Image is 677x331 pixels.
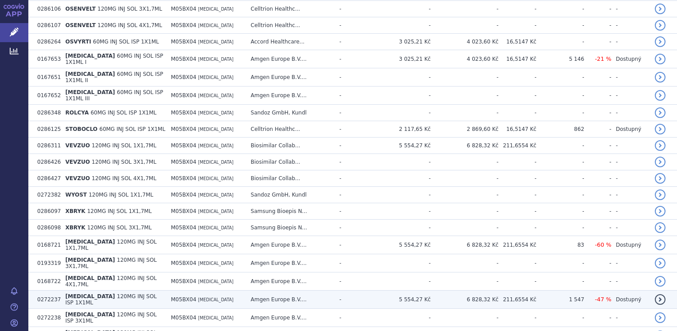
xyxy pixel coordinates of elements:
[198,75,233,80] span: [MEDICAL_DATA]
[335,154,366,170] td: -
[584,220,611,236] td: -
[171,225,196,231] span: M05BX04
[431,121,498,138] td: 2 869,60 Kč
[611,272,650,291] td: -
[246,121,335,138] td: Celltrion Healthc...
[198,110,233,115] span: [MEDICAL_DATA]
[655,258,665,268] a: detail
[366,105,431,121] td: -
[335,170,366,187] td: -
[65,311,115,318] span: [MEDICAL_DATA]
[198,297,233,302] span: [MEDICAL_DATA]
[431,203,498,220] td: -
[498,138,537,154] td: 211,6554 Kč
[246,170,335,187] td: Biosimilar Collab...
[537,138,584,154] td: -
[198,7,233,12] span: [MEDICAL_DATA]
[65,53,163,65] span: 60MG INJ SOL ISP 1X1ML I
[246,203,335,220] td: Samsung Bioepis N...
[33,170,61,187] td: 0286427
[655,206,665,217] a: detail
[198,160,233,165] span: [MEDICAL_DATA]
[99,126,165,132] span: 60MG INJ SOL ISP 1X1ML
[595,296,611,303] span: -47 %
[366,121,431,138] td: 2 117,65 Kč
[498,154,537,170] td: -
[655,4,665,14] a: detail
[246,1,335,17] td: Celltrion Healthc...
[584,187,611,203] td: -
[65,126,97,132] span: STOBOCLO
[33,34,61,50] td: 0286264
[171,260,196,266] span: M05BX04
[335,236,366,254] td: -
[335,254,366,272] td: -
[246,138,335,154] td: Biosimilar Collab...
[366,236,431,254] td: 5 554,27 Kč
[335,87,366,105] td: -
[431,50,498,68] td: 4 023,60 Kč
[537,121,584,138] td: 862
[537,34,584,50] td: -
[611,309,650,327] td: -
[171,315,196,321] span: M05BX04
[65,22,95,28] span: OSENVELT
[584,254,611,272] td: -
[65,311,156,324] span: 120MG INJ SOL ISP 3X1ML
[537,1,584,17] td: -
[171,74,196,80] span: M05BX04
[431,68,498,87] td: -
[335,105,366,121] td: -
[537,87,584,105] td: -
[246,68,335,87] td: Amgen Europe B.V....
[611,50,650,68] td: Dostupný
[33,105,61,121] td: 0286348
[498,87,537,105] td: -
[655,107,665,118] a: detail
[431,87,498,105] td: -
[65,175,89,181] span: VEVZUO
[65,71,115,77] span: [MEDICAL_DATA]
[584,34,611,50] td: -
[584,309,611,327] td: -
[366,17,431,34] td: -
[171,142,196,149] span: M05BX04
[655,294,665,305] a: detail
[65,275,115,281] span: [MEDICAL_DATA]
[33,187,61,203] td: 0272382
[33,121,61,138] td: 0286125
[431,105,498,121] td: -
[655,54,665,64] a: detail
[246,87,335,105] td: Amgen Europe B.V....
[595,241,611,248] span: -60 %
[655,140,665,151] a: detail
[246,309,335,327] td: Amgen Europe B.V....
[431,34,498,50] td: 4 023,60 Kč
[65,110,89,116] span: ROLCYA
[335,187,366,203] td: -
[33,254,61,272] td: 0193319
[246,34,335,50] td: Accord Healthcare...
[498,203,537,220] td: -
[431,17,498,34] td: -
[65,71,163,83] span: 60MG INJ SOL ISP 1X1ML II
[431,309,498,327] td: -
[171,278,196,284] span: M05BX04
[366,154,431,170] td: -
[366,203,431,220] td: -
[366,34,431,50] td: 3 025,21 Kč
[65,293,156,306] span: 120MG INJ SOL ISP 1X1ML
[537,236,584,254] td: 83
[498,105,537,121] td: -
[584,17,611,34] td: -
[198,127,233,132] span: [MEDICAL_DATA]
[431,1,498,17] td: -
[171,56,196,62] span: M05BX04
[655,157,665,167] a: detail
[611,254,650,272] td: -
[335,291,366,309] td: -
[171,6,196,12] span: M05BX04
[33,17,61,34] td: 0286107
[431,187,498,203] td: -
[65,293,115,299] span: [MEDICAL_DATA]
